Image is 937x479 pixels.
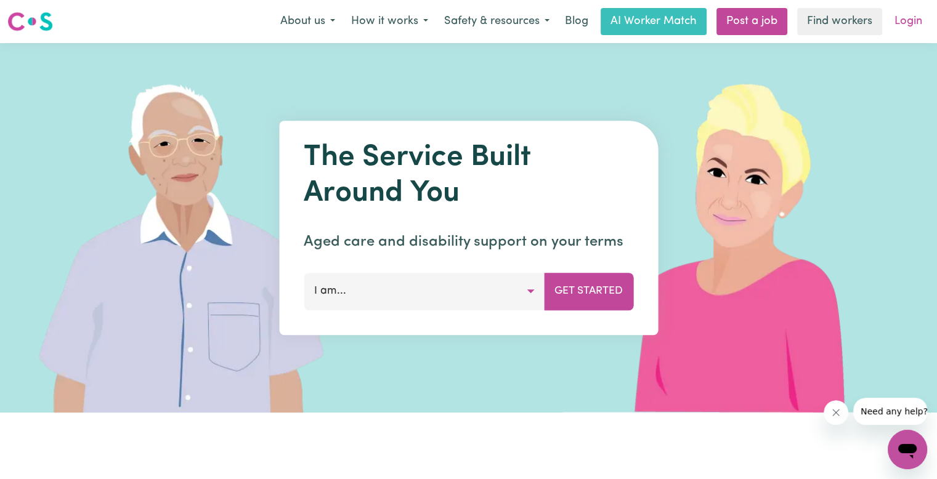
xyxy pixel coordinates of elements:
img: Careseekers logo [7,10,53,33]
a: Blog [558,8,596,35]
h1: The Service Built Around You [304,140,633,211]
button: Safety & resources [436,9,558,34]
a: Careseekers logo [7,7,53,36]
button: I am... [304,273,545,310]
a: Post a job [716,8,787,35]
iframe: Button to launch messaging window [888,430,927,469]
a: Find workers [797,8,882,35]
button: How it works [343,9,436,34]
span: Need any help? [7,9,75,18]
button: About us [272,9,343,34]
a: Login [887,8,930,35]
iframe: Close message [824,400,848,425]
p: Aged care and disability support on your terms [304,231,633,253]
a: AI Worker Match [601,8,707,35]
button: Get Started [544,273,633,310]
iframe: Message from company [853,398,927,425]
